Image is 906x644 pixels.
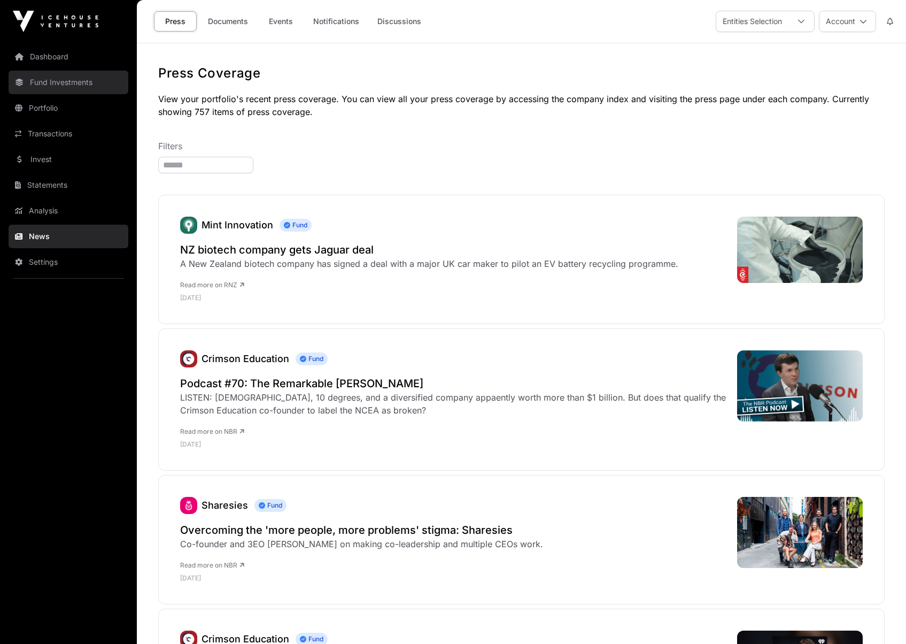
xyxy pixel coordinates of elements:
[254,499,286,512] span: Fund
[180,281,244,289] a: Read more on RNZ
[853,593,906,644] iframe: Chat Widget
[180,294,678,302] p: [DATE]
[180,561,244,569] a: Read more on NBR
[154,11,197,32] a: Press
[180,242,678,257] a: NZ biotech company gets Jaguar deal
[9,250,128,274] a: Settings
[180,350,197,367] a: Crimson Education
[201,11,255,32] a: Documents
[9,45,128,68] a: Dashboard
[180,523,543,538] a: Overcoming the 'more people, more problems' stigma: Sharesies
[180,574,543,582] p: [DATE]
[9,199,128,223] a: Analysis
[9,225,128,248] a: News
[9,71,128,94] a: Fund Investments
[158,93,885,118] p: View your portfolio's recent press coverage. You can view all your press coverage by accessing th...
[180,538,543,550] div: Co-founder and 3EO [PERSON_NAME] on making co-leadership and multiple CEOs work.
[180,427,244,435] a: Read more on NBR
[737,217,863,283] img: 4K2DXWV_687835b9ce478d6e7495c317_Mint_2_jpg.png
[259,11,302,32] a: Events
[9,173,128,197] a: Statements
[306,11,366,32] a: Notifications
[737,350,863,421] img: NBRP-Episode-70-Jamie-Beaton-LEAD-GIF.gif
[180,217,197,234] a: Mint Innovation
[158,65,885,82] h1: Press Coverage
[13,11,98,32] img: Icehouse Ventures Logo
[180,217,197,234] img: Mint.svg
[180,257,678,270] div: A New Zealand biotech company has signed a deal with a major UK car maker to pilot an EV battery ...
[202,500,248,511] a: Sharesies
[737,497,863,568] img: Sharesies-co-founders_4407.jpeg
[296,352,328,365] span: Fund
[9,122,128,145] a: Transactions
[202,219,273,231] a: Mint Innovation
[9,96,128,120] a: Portfolio
[280,219,312,232] span: Fund
[819,11,876,32] button: Account
[180,497,197,514] img: sharesies_logo.jpeg
[202,353,289,364] a: Crimson Education
[716,11,788,32] div: Entities Selection
[180,440,726,449] p: [DATE]
[158,140,885,152] p: Filters
[180,497,197,514] a: Sharesies
[370,11,428,32] a: Discussions
[9,148,128,171] a: Invest
[180,350,197,367] img: unnamed.jpg
[180,391,726,417] div: LISTEN: [DEMOGRAPHIC_DATA], 10 degrees, and a diversified company appaently worth more than $1 bi...
[180,376,726,391] a: Podcast #70: The Remarkable [PERSON_NAME]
